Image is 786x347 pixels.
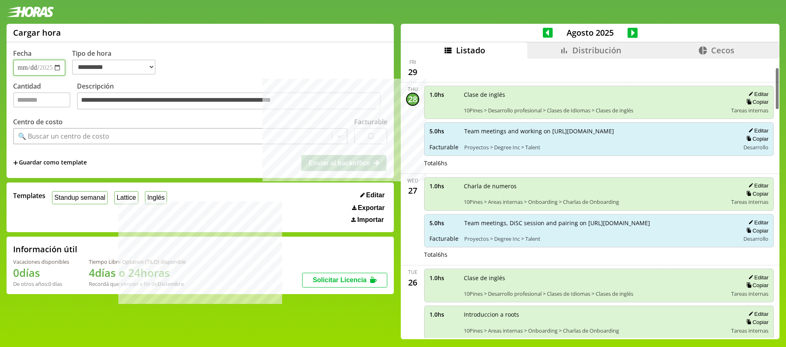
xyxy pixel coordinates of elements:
[13,158,18,167] span: +
[572,45,621,56] span: Distribución
[744,135,768,142] button: Copiar
[429,143,458,151] span: Facturable
[429,235,458,242] span: Facturable
[429,182,458,190] span: 1.0 hs
[406,93,419,106] div: 28
[464,144,734,151] span: Proyectos > Degree Inc > Talent
[743,235,768,242] span: Desarrollo
[72,59,156,75] select: Tipo de hora
[731,327,768,334] span: Tareas internas
[429,91,458,98] span: 1.0 hs
[731,198,768,205] span: Tareas internas
[358,191,387,199] button: Editar
[358,204,385,212] span: Exportar
[464,182,725,190] span: Charla de numeros
[313,276,367,283] span: Solicitar Licencia
[114,191,138,204] button: Lattice
[424,159,774,167] div: Total 6 hs
[77,82,387,112] label: Descripción
[77,92,381,110] textarea: Descripción
[52,191,108,204] button: Standup semanal
[13,92,70,107] input: Cantidad
[13,49,32,58] label: Fecha
[464,310,725,318] span: Introduccion a roots
[744,227,768,234] button: Copiar
[746,91,768,98] button: Editar
[18,132,109,141] div: 🔍 Buscar un centro de costo
[746,219,768,226] button: Editar
[464,198,725,205] span: 10Pines > Areas internas > Onboarding > Charlas de Onboarding
[366,192,384,199] span: Editar
[746,127,768,134] button: Editar
[744,98,768,105] button: Copiar
[464,107,725,114] span: 10Pines > Desarrollo profesional > Clases de Idiomas > Clases de inglés
[464,127,734,135] span: Team meetings and working on [URL][DOMAIN_NAME]
[744,319,768,326] button: Copiar
[553,27,628,38] span: Agosto 2025
[731,107,768,114] span: Tareas internas
[711,45,734,56] span: Cecos
[13,158,87,167] span: +Guardar como template
[744,190,768,197] button: Copiar
[72,49,162,76] label: Tipo de hora
[13,82,77,112] label: Cantidad
[746,310,768,317] button: Editar
[13,191,45,200] span: Templates
[464,235,734,242] span: Proyectos > Degree Inc > Talent
[13,117,63,126] label: Centro de costo
[406,184,419,197] div: 27
[13,27,61,38] h1: Cargar hora
[743,144,768,151] span: Desarrollo
[731,290,768,297] span: Tareas internas
[401,59,779,338] div: scrollable content
[409,59,416,66] div: Fri
[13,265,69,280] h1: 0 días
[145,191,167,204] button: Inglés
[464,274,725,282] span: Clase de inglés
[464,290,725,297] span: 10Pines > Desarrollo profesional > Clases de Idiomas > Clases de inglés
[464,327,725,334] span: 10Pines > Areas internas > Onboarding > Charlas de Onboarding
[350,204,387,212] button: Exportar
[302,273,387,288] button: Solicitar Licencia
[408,86,418,93] div: Thu
[89,258,186,265] div: Tiempo Libre Optativo (TiLO) disponible
[424,251,774,258] div: Total 6 hs
[13,244,77,255] h2: Información útil
[354,117,387,126] label: Facturable
[357,216,384,224] span: Importar
[408,269,418,276] div: Tue
[429,127,458,135] span: 5.0 hs
[7,7,54,17] img: logotipo
[464,91,725,98] span: Clase de inglés
[13,280,69,288] div: De otros años: 0 días
[744,282,768,289] button: Copiar
[13,258,69,265] div: Vacaciones disponibles
[407,177,418,184] div: Wed
[406,276,419,289] div: 26
[456,45,485,56] span: Listado
[464,219,734,227] span: Team meetings, DiSC session and pairing on [URL][DOMAIN_NAME]
[158,280,184,288] b: Diciembre
[406,66,419,79] div: 29
[429,219,458,227] span: 5.0 hs
[89,265,186,280] h1: 4 días o 24 horas
[89,280,186,288] div: Recordá que vencen a fin de
[429,310,458,318] span: 1.0 hs
[746,274,768,281] button: Editar
[746,182,768,189] button: Editar
[429,274,458,282] span: 1.0 hs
